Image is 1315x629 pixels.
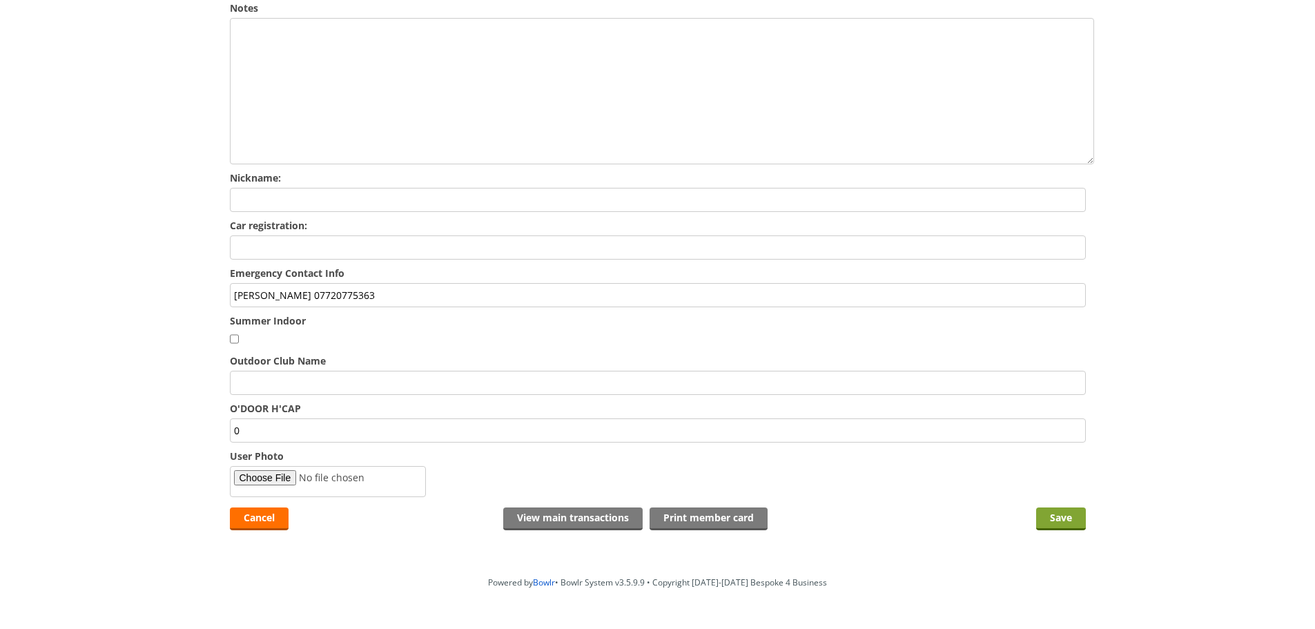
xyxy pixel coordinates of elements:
a: Print member card [650,507,768,530]
input: Save [1036,507,1086,530]
a: Cancel [230,507,289,530]
label: Outdoor Club Name [230,354,1086,367]
a: View main transactions [503,507,643,530]
label: Emergency Contact Info [230,267,1086,280]
label: O'DOOR H'CAP [230,402,1086,415]
a: Bowlr [533,577,555,588]
label: Nickname: [230,171,1086,184]
span: Powered by • Bowlr System v3.5.9.9 • Copyright [DATE]-[DATE] Bespoke 4 Business [488,577,827,588]
label: Notes [230,1,1086,14]
label: User Photo [230,449,1086,463]
label: Summer Indoor [230,314,1086,327]
label: Car registration: [230,219,1086,232]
